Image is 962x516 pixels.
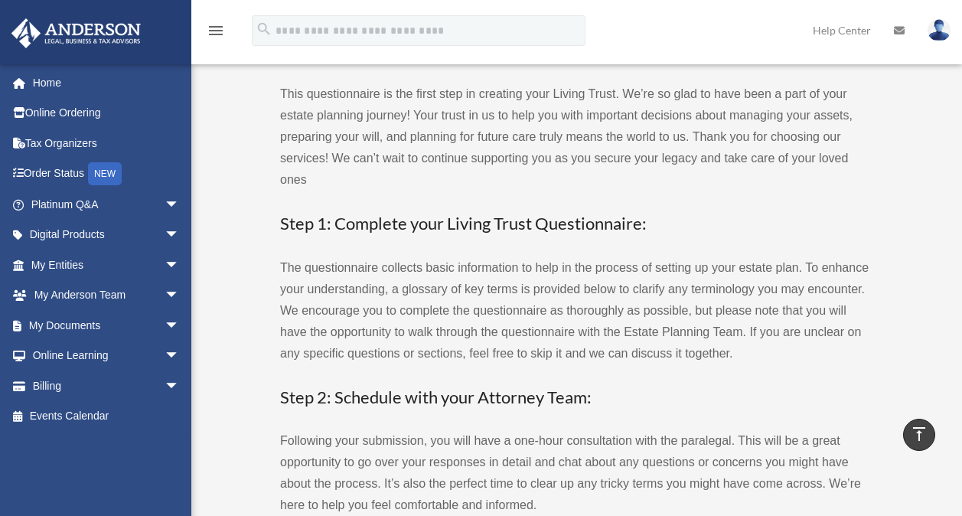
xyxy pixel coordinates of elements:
h3: Step 1: Complete your Living Trust Questionnaire: [280,212,869,236]
a: Billingarrow_drop_down [11,371,203,401]
a: Events Calendar [11,401,203,432]
a: Order StatusNEW [11,158,203,190]
a: My Documentsarrow_drop_down [11,310,203,341]
a: My Anderson Teamarrow_drop_down [11,280,203,311]
div: NEW [88,162,122,185]
a: My Entitiesarrow_drop_down [11,250,203,280]
span: arrow_drop_down [165,371,195,402]
a: vertical_align_top [903,419,935,451]
i: menu [207,21,225,40]
img: User Pic [928,19,951,41]
p: Following your submission, you will have a one-hour consultation with the paralegal. This will be... [280,430,869,516]
span: arrow_drop_down [165,280,195,312]
img: Anderson Advisors Platinum Portal [7,18,145,48]
i: vertical_align_top [910,425,928,443]
i: search [256,21,272,38]
span: arrow_drop_down [165,250,195,281]
p: This questionnaire is the first step in creating your Living Trust. We’re so glad to have been a ... [280,83,869,191]
a: Home [11,67,203,98]
a: Online Learningarrow_drop_down [11,341,203,371]
a: Digital Productsarrow_drop_down [11,220,203,250]
span: arrow_drop_down [165,310,195,341]
p: The questionnaire collects basic information to help in the process of setting up your estate pla... [280,257,869,364]
a: Platinum Q&Aarrow_drop_down [11,189,203,220]
h3: Step 2: Schedule with your Attorney Team: [280,386,869,410]
a: Tax Organizers [11,128,203,158]
a: menu [207,27,225,40]
span: arrow_drop_down [165,220,195,251]
span: arrow_drop_down [165,189,195,220]
span: arrow_drop_down [165,341,195,372]
a: Online Ordering [11,98,203,129]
